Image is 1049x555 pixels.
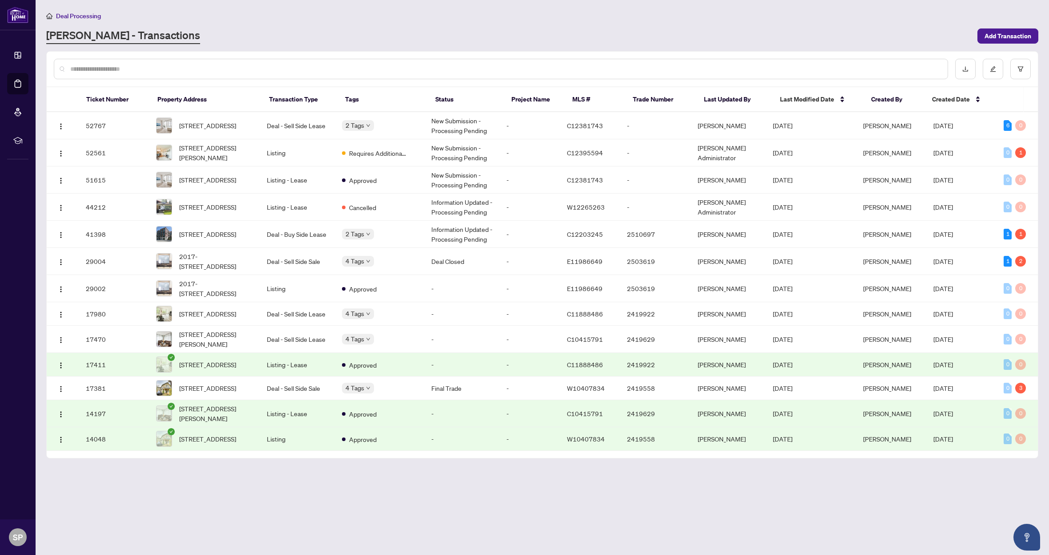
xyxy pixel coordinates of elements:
[54,118,68,133] button: Logo
[863,384,911,392] span: [PERSON_NAME]
[1004,283,1012,294] div: 0
[1004,120,1012,131] div: 6
[499,194,560,221] td: -
[567,176,603,184] span: C12381743
[54,281,68,296] button: Logo
[57,286,64,293] img: Logo
[1015,408,1026,419] div: 0
[157,281,172,296] img: thumbnail-img
[260,166,335,194] td: Listing - Lease
[424,194,499,221] td: Information Updated - Processing Pending
[57,385,64,393] img: Logo
[863,122,911,130] span: [PERSON_NAME]
[260,302,335,326] td: Deal - Sell Side Lease
[691,353,766,377] td: [PERSON_NAME]
[179,329,252,349] span: [STREET_ADDRESS][PERSON_NAME]
[54,200,68,214] button: Logo
[620,139,690,166] td: -
[620,427,690,451] td: 2419558
[567,284,603,292] span: E11986649
[79,302,149,326] td: 17980
[157,306,172,321] img: thumbnail-img
[260,194,335,221] td: Listing - Lease
[179,360,236,369] span: [STREET_ADDRESS]
[366,259,370,263] span: down
[863,310,911,318] span: [PERSON_NAME]
[157,357,172,372] img: thumbnail-img
[338,87,428,112] th: Tags
[1015,120,1026,131] div: 0
[691,194,766,221] td: [PERSON_NAME] Administrator
[977,28,1038,44] button: Add Transaction
[691,112,766,139] td: [PERSON_NAME]
[346,120,364,130] span: 2 Tags
[620,275,690,302] td: 2503619
[1015,147,1026,158] div: 1
[424,377,499,400] td: Final Trade
[933,149,953,157] span: [DATE]
[79,139,149,166] td: 52561
[933,122,953,130] span: [DATE]
[567,384,605,392] span: W10407834
[1004,359,1012,370] div: 0
[57,259,64,266] img: Logo
[773,257,792,265] span: [DATE]
[79,248,149,275] td: 29004
[567,335,603,343] span: C10415791
[54,173,68,187] button: Logo
[1004,202,1012,212] div: 0
[54,307,68,321] button: Logo
[499,326,560,353] td: -
[179,251,252,271] span: 2017-[STREET_ADDRESS]
[346,229,364,239] span: 2 Tags
[260,400,335,427] td: Listing - Lease
[349,203,376,212] span: Cancelled
[499,427,560,451] td: -
[168,428,175,435] span: check-circle
[424,166,499,194] td: New Submission - Processing Pending
[1015,256,1026,267] div: 2
[773,122,792,130] span: [DATE]
[260,139,335,166] td: Listing
[567,122,603,130] span: C12381743
[179,229,236,239] span: [STREET_ADDRESS]
[990,66,996,72] span: edit
[1017,66,1024,72] span: filter
[1015,174,1026,185] div: 0
[54,227,68,241] button: Logo
[863,435,911,443] span: [PERSON_NAME]
[567,435,605,443] span: W10407834
[260,326,335,353] td: Deal - Sell Side Lease
[626,87,697,112] th: Trade Number
[499,248,560,275] td: -
[691,326,766,353] td: [PERSON_NAME]
[179,279,252,298] span: 2017-[STREET_ADDRESS]
[179,121,236,130] span: [STREET_ADDRESS]
[565,87,626,112] th: MLS #
[691,248,766,275] td: [PERSON_NAME]
[620,377,690,400] td: 2419558
[933,435,953,443] span: [DATE]
[773,384,792,392] span: [DATE]
[349,409,377,419] span: Approved
[260,112,335,139] td: Deal - Sell Side Lease
[157,332,172,347] img: thumbnail-img
[567,310,603,318] span: C11888486
[54,332,68,346] button: Logo
[7,7,28,23] img: logo
[933,335,953,343] span: [DATE]
[773,149,792,157] span: [DATE]
[863,176,911,184] span: [PERSON_NAME]
[1004,174,1012,185] div: 0
[773,435,792,443] span: [DATE]
[499,400,560,427] td: -
[179,309,236,319] span: [STREET_ADDRESS]
[1013,524,1040,551] button: Open asap
[1004,147,1012,158] div: 0
[1004,433,1012,444] div: 0
[424,400,499,427] td: -
[57,177,64,184] img: Logo
[260,275,335,302] td: Listing
[620,112,690,139] td: -
[955,59,976,79] button: download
